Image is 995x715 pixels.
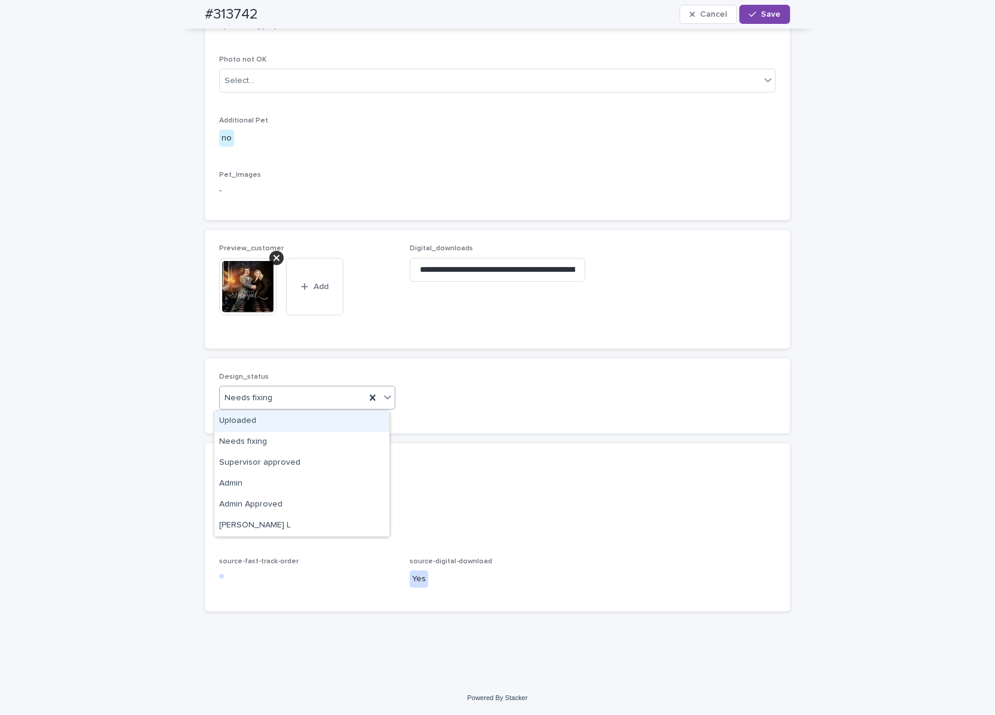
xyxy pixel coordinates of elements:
[314,283,328,291] span: Add
[225,75,254,87] div: Select...
[219,185,776,197] p: -
[214,453,389,474] div: Supervisor approved
[225,392,272,404] span: Needs fixing
[214,432,389,453] div: Needs fixing
[410,245,473,252] span: Digital_downloads
[219,56,266,63] span: Photo not OK
[219,373,269,380] span: Design_status
[286,258,343,315] button: Add
[214,515,389,536] div: Ritch L
[219,471,776,484] p: -
[761,10,781,19] span: Save
[219,171,261,179] span: Pet_Images
[467,694,527,701] a: Powered By Stacker
[219,521,776,533] p: -
[214,474,389,495] div: Admin
[214,411,389,432] div: Uploaded
[700,10,727,19] span: Cancel
[214,495,389,515] div: Admin Approved
[680,5,737,24] button: Cancel
[219,558,299,565] span: source-fast-track-order
[219,117,268,124] span: Additional Pet
[410,558,492,565] span: source-digital-download
[739,5,790,24] button: Save
[219,245,284,252] span: Preview_customer
[219,130,234,147] div: no
[205,6,258,23] h2: #313742
[410,570,428,588] div: Yes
